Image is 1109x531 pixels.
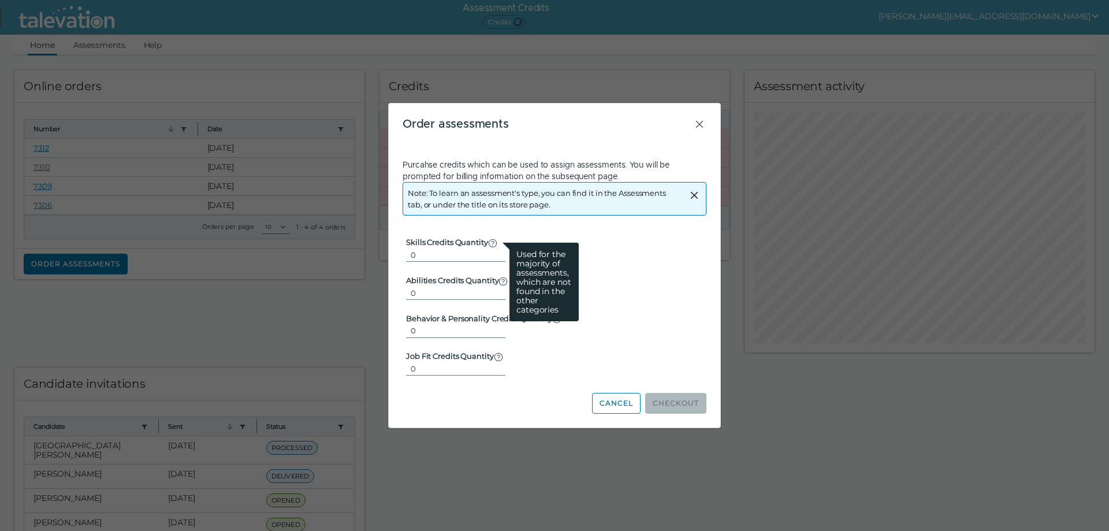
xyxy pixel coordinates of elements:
[406,237,497,248] label: Skills Credits Quantity
[406,314,561,324] label: Behavior & Personality Credits Quantity
[406,351,503,362] label: Job Fit Credits Quantity
[403,159,706,182] p: Purcahse credits which can be used to assign assessments. You will be prompted for billing inform...
[592,393,641,414] button: Cancel
[408,183,680,215] div: Note: To learn an assessment's type, you can find it in the Assessments tab, or under the title o...
[509,243,579,321] clr-tooltip-content: Used for the majority of assessments, which are not found in the other categories
[687,187,701,201] button: Close alert
[406,276,508,286] label: Abilities Credits Quantity
[693,117,706,131] button: Close
[403,117,693,131] h3: Order assessments
[645,393,706,414] button: Checkout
